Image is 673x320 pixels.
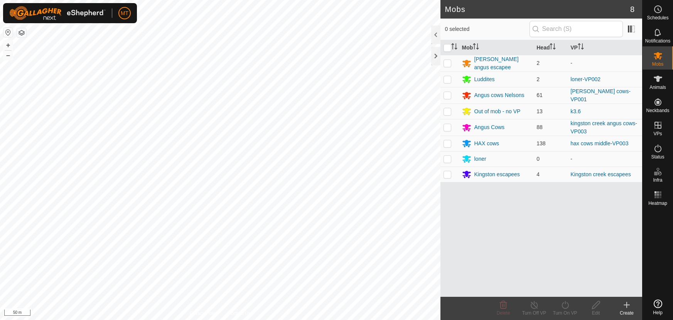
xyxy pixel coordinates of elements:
[536,60,540,66] span: 2
[519,310,550,317] div: Turn Off VP
[17,28,26,37] button: Map Layers
[3,51,13,60] button: –
[648,201,667,206] span: Heatmap
[536,108,543,114] span: 13
[3,41,13,50] button: +
[530,21,623,37] input: Search (S)
[451,44,457,51] p-sorticon: Activate to sort
[474,140,499,148] div: HAX cows
[190,310,219,317] a: Privacy Policy
[550,310,580,317] div: Turn On VP
[459,40,534,55] th: Mob
[474,55,531,71] div: [PERSON_NAME] angus escapee
[570,76,600,82] a: loner-VP002
[570,140,628,146] a: hax cows middle-VP003
[653,131,662,136] span: VPs
[533,40,567,55] th: Head
[445,5,630,14] h2: Mobs
[570,171,631,177] a: Kingston creek escapees
[474,123,505,131] div: Angus Cows
[570,88,631,102] a: [PERSON_NAME] cows-VP001
[445,25,530,33] span: 0 selected
[653,310,663,315] span: Help
[570,120,637,134] a: kingston creek angus cows-VP003
[497,310,510,316] span: Delete
[646,108,669,113] span: Neckbands
[474,107,521,116] div: Out of mob - no VP
[536,140,545,146] span: 138
[536,171,540,177] span: 4
[645,39,670,43] span: Notifications
[567,151,642,167] td: -
[647,15,668,20] span: Schedules
[651,155,664,159] span: Status
[652,62,663,66] span: Mobs
[630,3,634,15] span: 8
[536,156,540,162] span: 0
[653,178,662,182] span: Infra
[570,108,580,114] a: k3.6
[643,296,673,318] a: Help
[536,124,543,130] span: 88
[3,28,13,37] button: Reset Map
[611,310,642,317] div: Create
[567,55,642,71] td: -
[578,44,584,51] p-sorticon: Activate to sort
[474,170,520,179] div: Kingston escapees
[536,76,540,82] span: 2
[228,310,250,317] a: Contact Us
[9,6,106,20] img: Gallagher Logo
[567,40,642,55] th: VP
[580,310,611,317] div: Edit
[536,92,543,98] span: 61
[474,155,486,163] div: loner
[473,44,479,51] p-sorticon: Activate to sort
[474,91,525,99] div: Angus cows Nelsons
[550,44,556,51] p-sorticon: Activate to sort
[121,9,128,17] span: MT
[649,85,666,90] span: Animals
[474,75,495,83] div: Luddites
